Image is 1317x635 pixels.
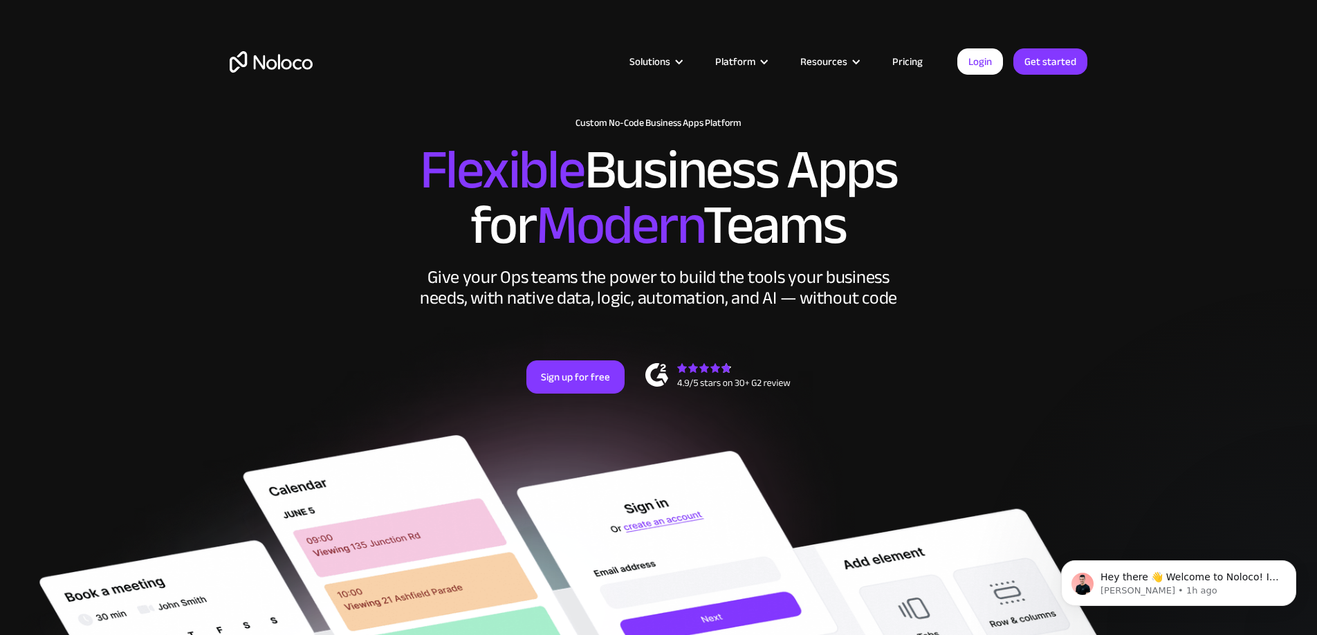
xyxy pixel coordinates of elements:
[800,53,847,71] div: Resources
[957,48,1003,75] a: Login
[230,142,1087,253] h2: Business Apps for Teams
[420,118,584,221] span: Flexible
[715,53,755,71] div: Platform
[612,53,698,71] div: Solutions
[629,53,670,71] div: Solutions
[698,53,783,71] div: Platform
[230,51,313,73] a: home
[783,53,875,71] div: Resources
[526,360,625,394] a: Sign up for free
[536,174,703,277] span: Modern
[875,53,940,71] a: Pricing
[1040,531,1317,628] iframe: Intercom notifications message
[416,267,901,309] div: Give your Ops teams the power to build the tools your business needs, with native data, logic, au...
[1013,48,1087,75] a: Get started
